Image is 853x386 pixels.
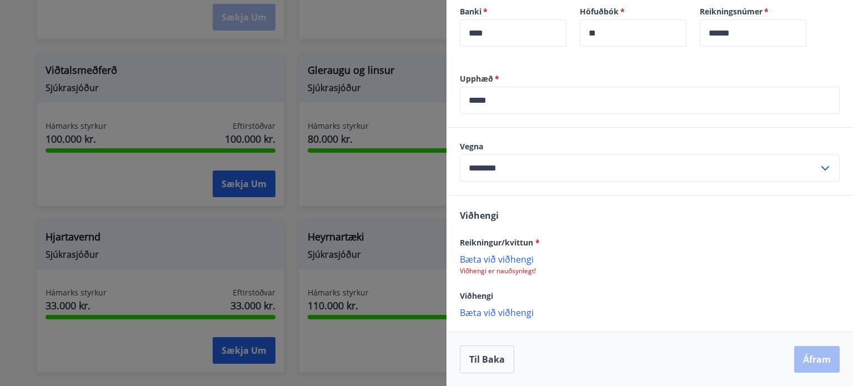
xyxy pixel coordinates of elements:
label: Vegna [460,141,840,152]
label: Upphæð [460,73,840,84]
div: Upphæð [460,87,840,114]
label: Reikningsnúmer [700,6,806,17]
label: Banki [460,6,566,17]
p: Viðhengi er nauðsynlegt! [460,267,840,275]
span: Viðhengi [460,209,499,222]
span: Viðhengi [460,290,493,301]
p: Bæta við viðhengi [460,307,840,318]
label: Höfuðbók [580,6,686,17]
button: Til baka [460,345,514,373]
span: Reikningur/kvittun [460,237,540,248]
p: Bæta við viðhengi [460,253,840,264]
